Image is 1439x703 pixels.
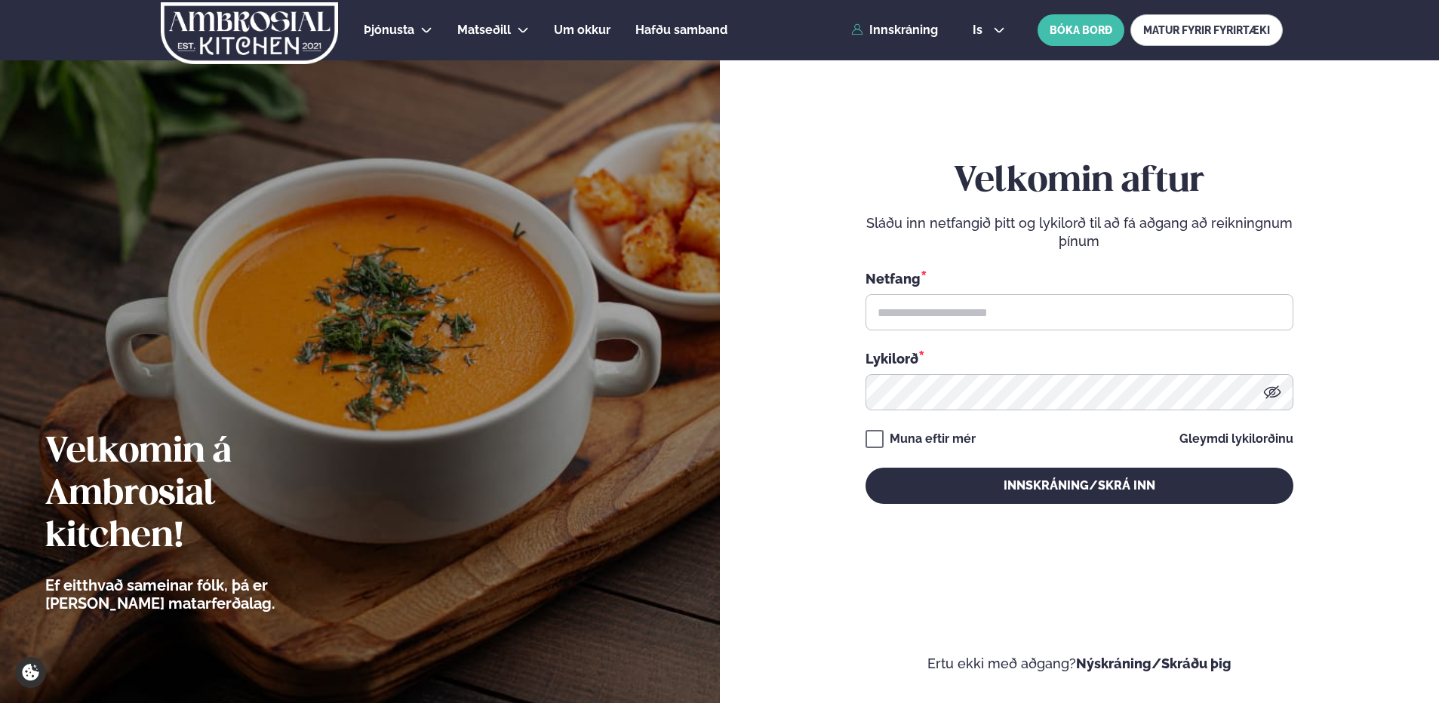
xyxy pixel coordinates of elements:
[15,657,46,688] a: Cookie settings
[1179,433,1293,445] a: Gleymdi lykilorðinu
[45,576,358,612] p: Ef eitthvað sameinar fólk, þá er [PERSON_NAME] matarferðalag.
[159,2,340,64] img: logo
[866,161,1293,203] h2: Velkomin aftur
[866,348,1293,368] div: Lykilorð
[364,23,414,37] span: Þjónusta
[45,431,358,558] h2: Velkomin á Ambrosial kitchen!
[635,21,727,39] a: Hafðu samband
[973,24,987,36] span: is
[961,24,1017,36] button: is
[866,468,1293,504] button: Innskráning/Skrá inn
[364,21,414,39] a: Þjónusta
[866,214,1293,250] p: Sláðu inn netfangið þitt og lykilorð til að fá aðgang að reikningnum þínum
[457,21,511,39] a: Matseðill
[765,655,1394,673] p: Ertu ekki með aðgang?
[1130,14,1283,46] a: MATUR FYRIR FYRIRTÆKI
[554,23,610,37] span: Um okkur
[851,23,938,37] a: Innskráning
[866,269,1293,288] div: Netfang
[554,21,610,39] a: Um okkur
[1076,655,1231,671] a: Nýskráning/Skráðu þig
[635,23,727,37] span: Hafðu samband
[457,23,511,37] span: Matseðill
[1038,14,1124,46] button: BÓKA BORÐ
